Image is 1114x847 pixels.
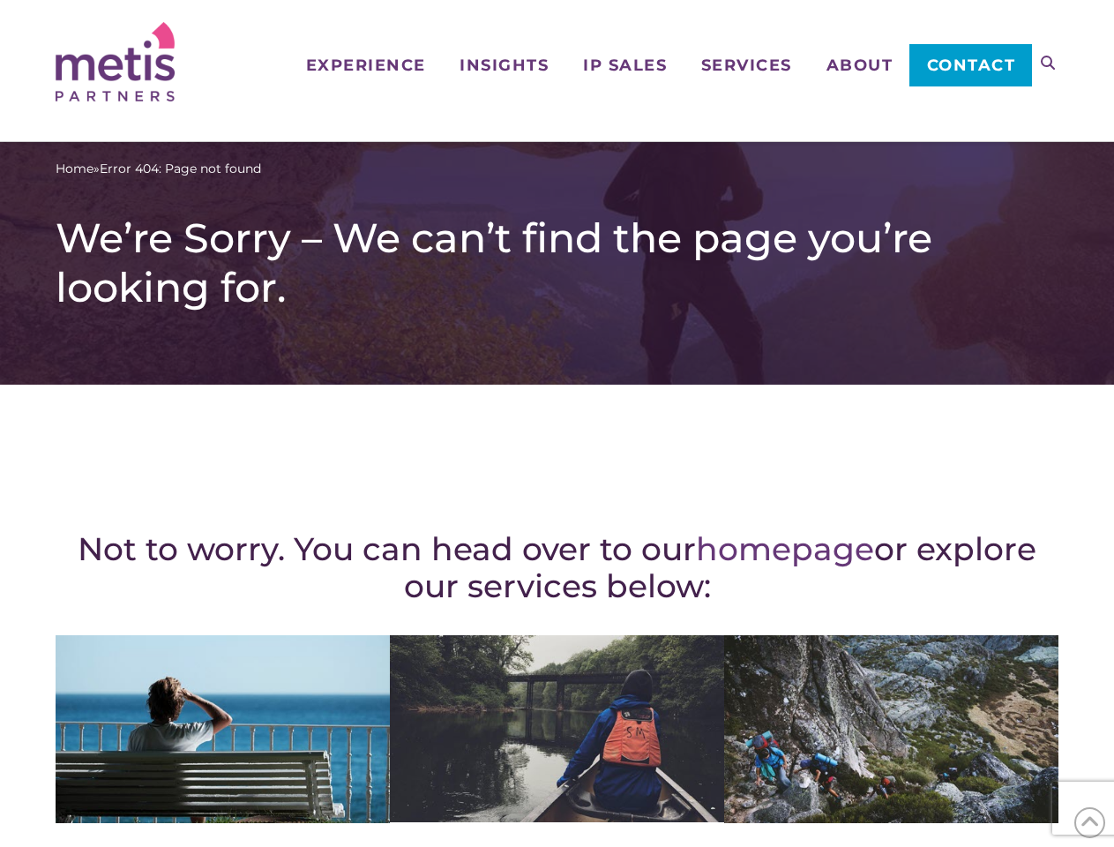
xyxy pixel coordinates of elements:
[696,529,874,568] a: homepage
[306,57,426,73] span: Experience
[56,160,261,178] span: »
[826,57,893,73] span: About
[1074,807,1105,838] span: Back to Top
[583,57,667,73] span: IP Sales
[100,160,261,178] span: Error 404: Page not found
[56,214,1058,312] h1: We’re Sorry – We can’t find the page you’re looking for.
[56,22,175,101] img: Metis Partners
[909,44,1032,86] a: Contact
[56,160,93,178] a: Home
[56,530,1058,604] h2: Not to worry. You can head over to our or explore our services below:
[701,57,792,73] span: Services
[927,57,1016,73] span: Contact
[460,57,549,73] span: Insights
